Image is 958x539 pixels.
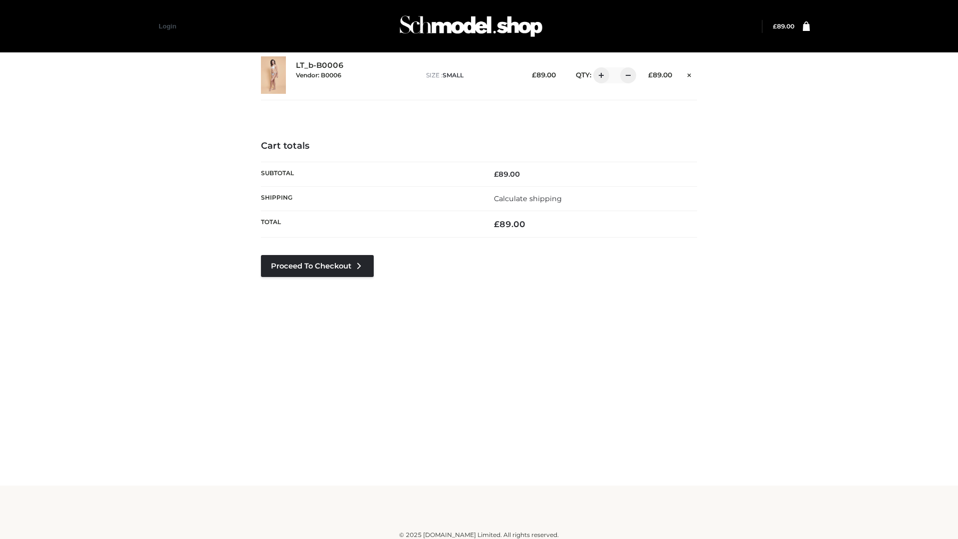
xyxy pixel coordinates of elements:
bdi: 89.00 [773,22,794,30]
small: Vendor: B0006 [296,71,341,79]
bdi: 89.00 [494,219,525,229]
span: £ [773,22,777,30]
span: SMALL [443,71,464,79]
a: Login [159,22,176,30]
div: LT_b-B0006 [296,61,416,89]
a: Calculate shipping [494,194,562,203]
span: £ [494,219,499,229]
div: QTY: [566,67,633,83]
span: £ [532,71,536,79]
span: £ [648,71,653,79]
a: Remove this item [682,67,697,80]
span: £ [494,170,498,179]
a: Proceed to Checkout [261,255,374,277]
h4: Cart totals [261,141,697,152]
p: size : [426,71,516,80]
bdi: 89.00 [648,71,672,79]
img: Schmodel Admin 964 [396,6,546,46]
bdi: 89.00 [532,71,556,79]
a: £89.00 [773,22,794,30]
th: Subtotal [261,162,479,186]
bdi: 89.00 [494,170,520,179]
th: Shipping [261,186,479,211]
th: Total [261,211,479,238]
